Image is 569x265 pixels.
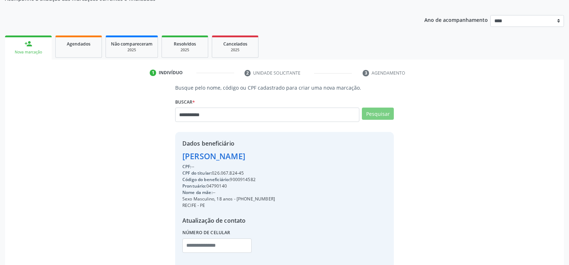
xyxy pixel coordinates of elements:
span: Agendados [67,41,90,47]
button: Pesquisar [362,108,394,120]
div: Nova marcação [10,49,47,55]
div: 2025 [217,47,253,53]
span: Resolvidos [174,41,196,47]
span: Código do beneficiário: [182,176,230,183]
label: Número de celular [182,227,230,238]
label: Buscar [175,96,195,108]
div: -- [182,164,275,170]
div: 04790140 [182,183,275,189]
div: Sexo Masculino, 18 anos - [PHONE_NUMBER] [182,196,275,202]
span: CPF do titular: [182,170,212,176]
div: 026.067.824-45 [182,170,275,176]
span: Não compareceram [111,41,153,47]
span: Prontuário: [182,183,206,189]
div: [PERSON_NAME] [182,150,275,162]
span: CPF: [182,164,191,170]
div: 2025 [167,47,203,53]
div: RECIFE - PE [182,202,275,209]
div: person_add [24,40,32,48]
span: Nome da mãe: [182,189,213,195]
span: Cancelados [223,41,247,47]
div: Atualização de contato [182,216,275,225]
div: Dados beneficiário [182,139,275,148]
div: -- [182,189,275,196]
div: 1 [150,70,156,76]
p: Busque pelo nome, código ou CPF cadastrado para criar uma nova marcação. [175,84,394,91]
div: 9000914582 [182,176,275,183]
p: Ano de acompanhamento [424,15,488,24]
div: Indivíduo [159,70,183,76]
div: 2025 [111,47,153,53]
